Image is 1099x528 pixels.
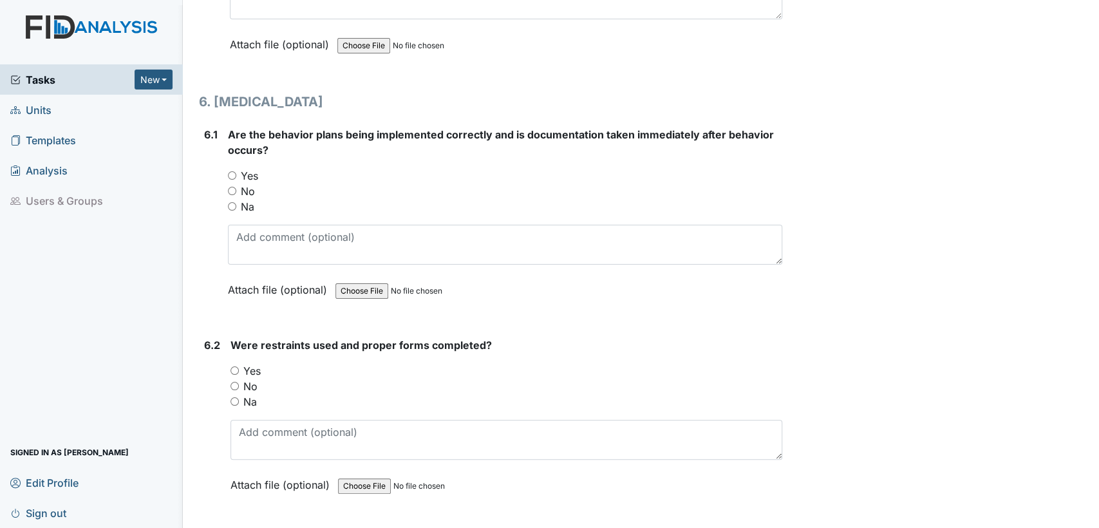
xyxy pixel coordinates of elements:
label: Attach file (optional) [228,275,332,297]
span: Templates [10,130,76,150]
span: Signed in as [PERSON_NAME] [10,442,129,462]
label: Yes [243,363,261,379]
label: Na [243,394,257,410]
label: 6.2 [204,337,220,353]
label: Yes [241,168,258,184]
label: 6.1 [204,127,218,142]
span: Units [10,100,52,120]
label: No [243,379,258,394]
input: Yes [228,171,236,180]
input: Na [230,397,239,406]
span: Sign out [10,503,66,523]
label: No [241,184,255,199]
input: Na [228,202,236,211]
span: Edit Profile [10,473,79,493]
h1: 6. [MEDICAL_DATA] [199,92,782,111]
input: Yes [230,366,239,375]
label: Attach file (optional) [230,470,335,493]
a: Tasks [10,72,135,88]
input: No [230,382,239,390]
button: New [135,70,173,90]
input: No [228,187,236,195]
label: Na [241,199,254,214]
span: Are the behavior plans being implemented correctly and is documentation taken immediately after b... [228,128,774,156]
span: Analysis [10,160,68,180]
span: Were restraints used and proper forms completed? [230,339,492,352]
label: Attach file (optional) [230,30,334,52]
